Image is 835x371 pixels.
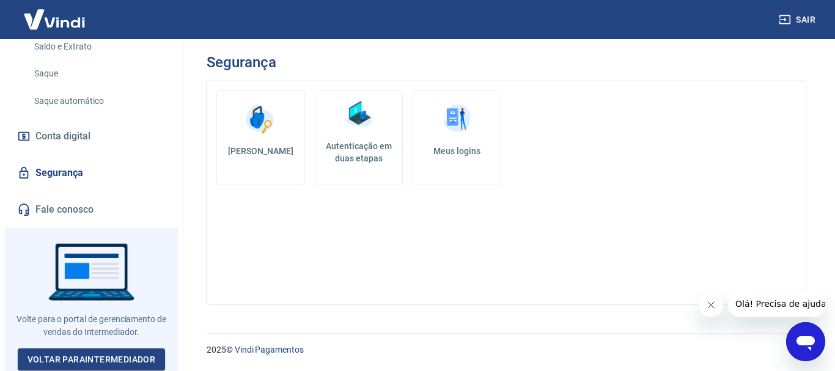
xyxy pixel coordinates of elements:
a: Fale conosco [15,196,168,223]
a: Autenticação em duas etapas [315,90,403,185]
span: Conta digital [35,128,90,145]
h5: Autenticação em duas etapas [320,140,398,164]
h3: Segurança [207,54,276,71]
img: Meus logins [439,101,476,138]
a: Saque [29,61,168,86]
h5: Meus logins [423,145,491,157]
button: Sair [776,9,820,31]
p: 2025 © [207,343,806,356]
a: Vindi Pagamentos [235,345,304,354]
a: Saque automático [29,89,168,114]
a: Saldo e Extrato [29,34,168,59]
a: Segurança [15,160,168,186]
img: Autenticação em duas etapas [340,96,377,133]
a: Voltar paraIntermediador [18,348,166,371]
h5: [PERSON_NAME] [227,145,295,157]
img: Vindi [15,1,94,38]
a: Meus logins [413,90,501,185]
img: Alterar senha [242,101,279,138]
iframe: Botão para abrir a janela de mensagens [786,322,825,361]
iframe: Fechar mensagem [699,293,723,317]
span: Olá! Precisa de ajuda? [7,9,103,18]
a: Conta digital [15,123,168,150]
a: [PERSON_NAME] [216,90,305,185]
iframe: Mensagem da empresa [728,290,825,317]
